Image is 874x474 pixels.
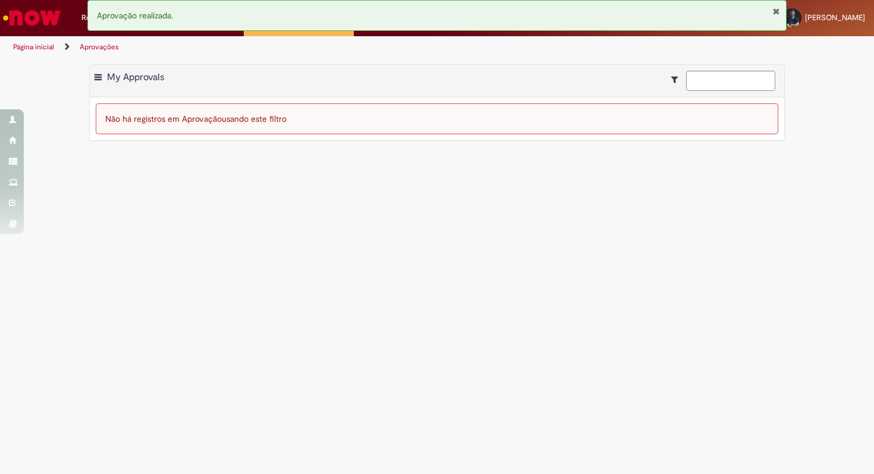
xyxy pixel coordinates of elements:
[107,71,164,83] span: My Approvals
[671,75,684,84] i: Mostrar filtros para: Suas Solicitações
[97,10,173,21] span: Aprovação realizada.
[96,103,778,134] div: Não há registros em Aprovação
[9,36,574,58] ul: Trilhas de página
[1,6,62,30] img: ServiceNow
[80,42,119,52] a: Aprovações
[772,7,780,16] button: Fechar Notificação
[222,113,287,124] span: usando este filtro
[805,12,865,23] span: [PERSON_NAME]
[81,12,123,24] span: Requisições
[13,42,54,52] a: Página inicial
